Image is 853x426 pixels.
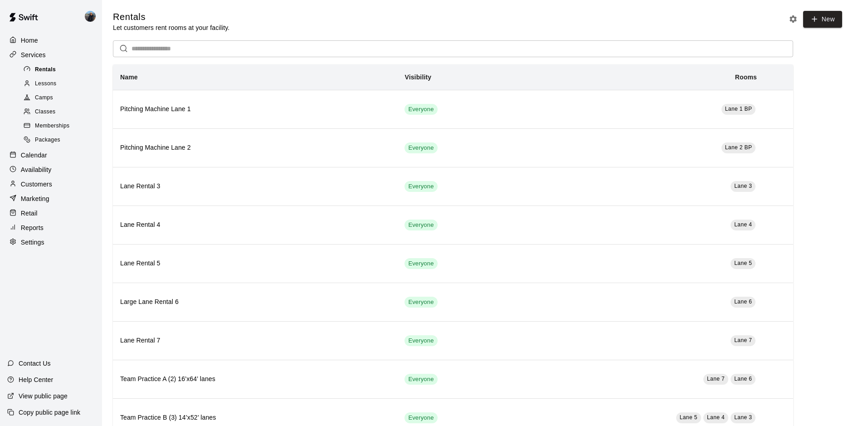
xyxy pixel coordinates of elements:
[405,374,437,385] div: This service is visible to all of your customers
[21,36,38,45] p: Home
[22,92,98,104] div: Camps
[35,122,69,131] span: Memberships
[120,259,390,269] h6: Lane Rental 5
[7,163,95,176] a: Availability
[22,134,98,147] div: Packages
[22,63,102,77] a: Rentals
[35,65,56,74] span: Rentals
[21,209,38,218] p: Retail
[405,297,437,308] div: This service is visible to all of your customers
[405,260,437,268] span: Everyone
[734,376,752,382] span: Lane 6
[113,11,229,23] h5: Rentals
[680,414,697,421] span: Lane 5
[405,104,437,115] div: This service is visible to all of your customers
[7,221,95,235] a: Reports
[22,119,102,133] a: Memberships
[120,336,390,346] h6: Lane Rental 7
[735,73,757,81] b: Rooms
[22,105,102,119] a: Classes
[35,136,60,145] span: Packages
[120,413,390,423] h6: Team Practice B (3) 14’x52’ lanes
[22,64,98,76] div: Rentals
[120,374,390,384] h6: Team Practice A (2) 16’x64’ lanes
[725,106,752,112] span: Lane 1 BP
[405,221,437,230] span: Everyone
[120,143,390,153] h6: Pitching Machine Lane 2
[120,104,390,114] h6: Pitching Machine Lane 1
[120,220,390,230] h6: Lane Rental 4
[120,73,138,81] b: Name
[405,182,437,191] span: Everyone
[7,34,95,47] a: Home
[7,148,95,162] a: Calendar
[21,180,52,189] p: Customers
[405,220,437,230] div: This service is visible to all of your customers
[19,392,68,401] p: View public page
[707,376,725,382] span: Lane 7
[405,73,431,81] b: Visibility
[405,181,437,192] div: This service is visible to all of your customers
[405,414,437,422] span: Everyone
[22,78,98,90] div: Lessons
[707,414,725,421] span: Lane 4
[405,258,437,269] div: This service is visible to all of your customers
[405,298,437,307] span: Everyone
[734,260,752,266] span: Lane 5
[7,235,95,249] a: Settings
[734,221,752,228] span: Lane 4
[405,335,437,346] div: This service is visible to all of your customers
[22,120,98,132] div: Memberships
[120,181,390,191] h6: Lane Rental 3
[405,142,437,153] div: This service is visible to all of your customers
[21,50,46,59] p: Services
[83,7,102,25] div: Coach Cruz
[19,359,51,368] p: Contact Us
[22,91,102,105] a: Camps
[35,108,55,117] span: Classes
[22,106,98,118] div: Classes
[405,412,437,423] div: This service is visible to all of your customers
[21,165,52,174] p: Availability
[405,105,437,114] span: Everyone
[7,177,95,191] a: Customers
[405,144,437,152] span: Everyone
[734,337,752,343] span: Lane 7
[7,48,95,62] a: Services
[405,337,437,345] span: Everyone
[734,183,752,189] span: Lane 3
[786,12,800,26] button: Rental settings
[85,11,96,22] img: Coach Cruz
[22,133,102,147] a: Packages
[21,194,49,203] p: Marketing
[7,206,95,220] a: Retail
[35,93,53,103] span: Camps
[734,414,752,421] span: Lane 3
[21,223,44,232] p: Reports
[22,77,102,91] a: Lessons
[120,297,390,307] h6: Large Lane Rental 6
[7,192,95,206] a: Marketing
[405,375,437,384] span: Everyone
[35,79,57,88] span: Lessons
[803,11,842,28] a: New
[21,151,47,160] p: Calendar
[734,299,752,305] span: Lane 6
[19,408,80,417] p: Copy public page link
[725,144,752,151] span: Lane 2 BP
[113,23,229,32] p: Let customers rent rooms at your facility.
[19,375,53,384] p: Help Center
[21,238,44,247] p: Settings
